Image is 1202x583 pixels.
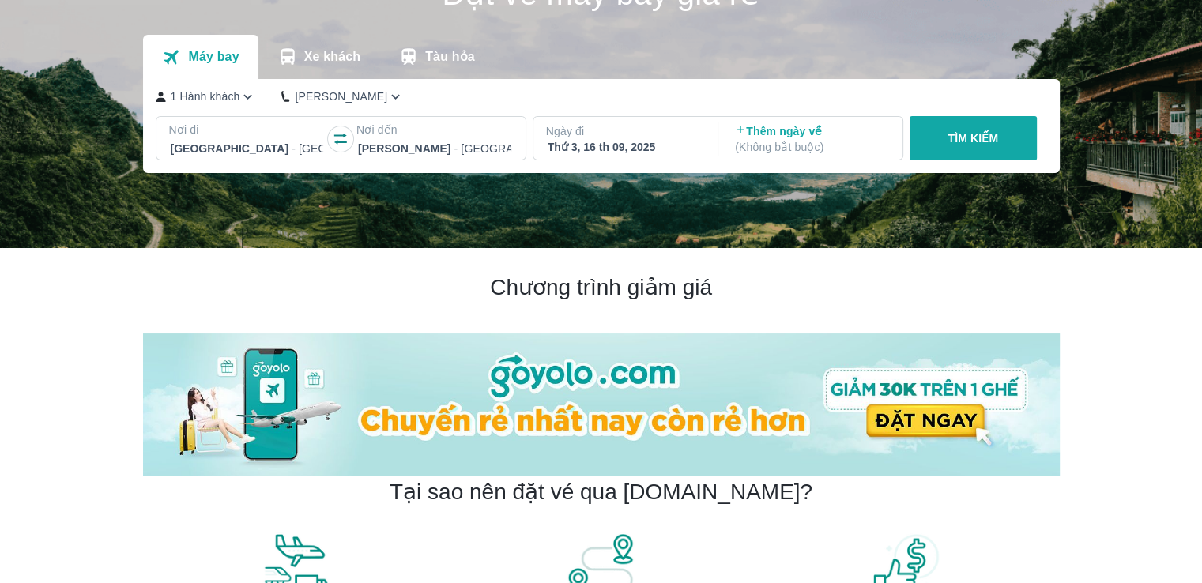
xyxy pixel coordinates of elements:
[281,88,404,105] button: [PERSON_NAME]
[169,122,326,137] p: Nơi đi
[304,49,360,65] p: Xe khách
[548,139,701,155] div: Thứ 3, 16 th 09, 2025
[143,333,1060,476] img: banner-home
[188,49,239,65] p: Máy bay
[546,123,703,139] p: Ngày đi
[735,139,888,155] p: ( Không bắt buộc )
[910,116,1037,160] button: TÌM KIẾM
[425,49,475,65] p: Tàu hỏa
[948,130,998,146] p: TÌM KIẾM
[295,88,387,104] p: [PERSON_NAME]
[156,88,257,105] button: 1 Hành khách
[171,88,240,104] p: 1 Hành khách
[143,273,1060,302] h2: Chương trình giảm giá
[143,35,494,79] div: transportation tabs
[735,123,888,155] p: Thêm ngày về
[356,122,513,137] p: Nơi đến
[390,478,812,506] h2: Tại sao nên đặt vé qua [DOMAIN_NAME]?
